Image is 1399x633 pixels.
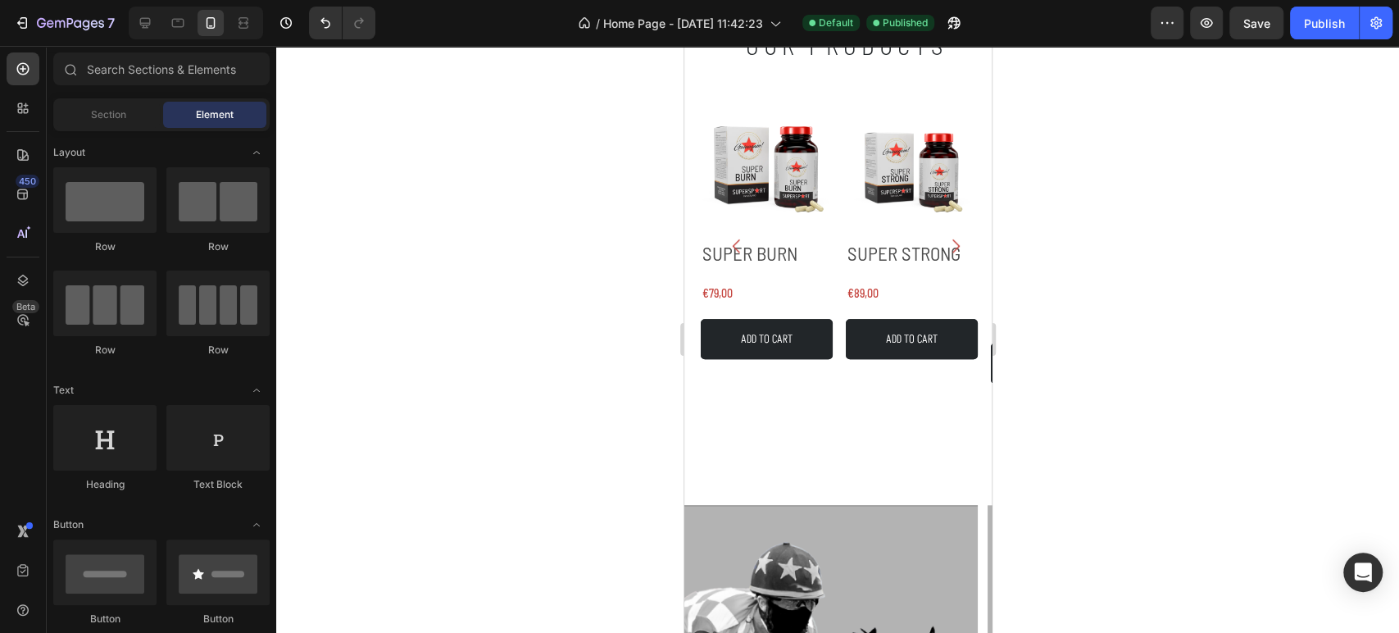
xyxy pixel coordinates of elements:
div: Button [166,612,270,626]
span: Layout [53,145,85,160]
div: Undo/Redo [309,7,375,39]
button: Add to cart [307,297,438,337]
button: Publish [1290,7,1359,39]
span: Save [1243,16,1270,30]
h2: SUPER AMATERASU [307,194,438,247]
div: Button [53,612,157,626]
iframe: Design area [684,46,992,633]
span: Section [91,107,126,122]
button: Carousel Next Arrow [248,177,294,223]
span: / [596,15,600,32]
a: SUPER AMATERASU [307,49,438,181]
img: Super-Amaterasu-caps [307,49,438,181]
span: Text [53,383,74,398]
div: Publish [1304,15,1345,32]
span: Default [819,16,853,30]
div: €150,00 [307,260,345,284]
div: Row [53,239,157,254]
span: Toggle open [243,377,270,403]
div: Row [166,239,270,254]
div: Heading [53,477,157,492]
p: 7 [107,13,115,33]
span: Toggle open [243,139,270,166]
button: 7 [7,7,122,39]
button: Save [1229,7,1283,39]
div: Row [53,343,157,357]
input: Search Sections & Elements [53,52,270,85]
span: Published [883,16,928,30]
span: Home Page - [DATE] 11:42:23 [603,15,763,32]
div: Text Block [166,477,270,492]
span: Element [196,107,234,122]
div: Row [166,343,270,357]
span: Toggle open [243,512,270,538]
div: Open Intercom Messenger [1343,553,1383,592]
div: Beta [12,300,39,313]
div: 450 [16,175,39,188]
span: Button [53,517,84,532]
